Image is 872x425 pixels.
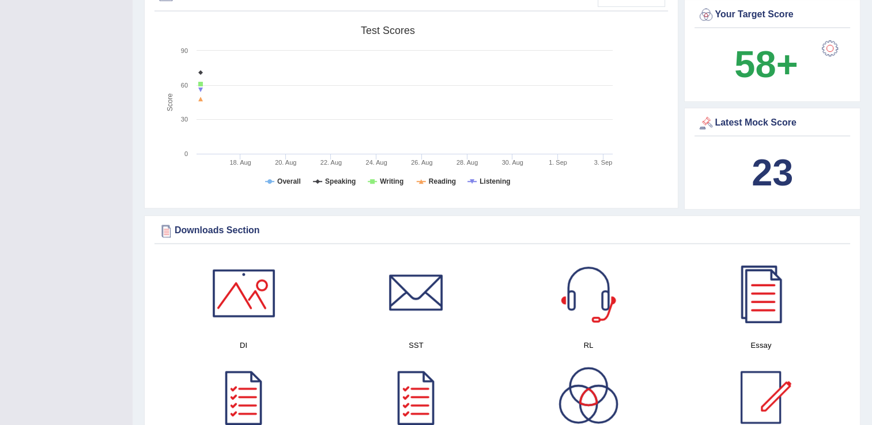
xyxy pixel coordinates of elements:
[365,159,387,166] tspan: 24. Aug
[681,339,841,351] h4: Essay
[181,116,188,123] text: 30
[361,25,415,36] tspan: Test scores
[181,82,188,89] text: 60
[157,222,847,240] div: Downloads Section
[752,151,793,193] b: 23
[163,339,324,351] h4: DI
[335,339,496,351] h4: SST
[480,177,510,185] tspan: Listening
[325,177,356,185] tspan: Speaking
[456,159,478,166] tspan: 28. Aug
[229,159,251,166] tspan: 18. Aug
[502,159,523,166] tspan: 30. Aug
[411,159,432,166] tspan: 26. Aug
[594,159,613,166] tspan: 3. Sep
[549,159,567,166] tspan: 1. Sep
[697,115,847,132] div: Latest Mock Score
[429,177,456,185] tspan: Reading
[697,6,847,24] div: Your Target Score
[181,47,188,54] text: 90
[320,159,342,166] tspan: 22. Aug
[508,339,669,351] h4: RL
[166,93,174,112] tspan: Score
[275,159,296,166] tspan: 20. Aug
[380,177,403,185] tspan: Writing
[734,43,798,85] b: 58+
[277,177,301,185] tspan: Overall
[184,150,188,157] text: 0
